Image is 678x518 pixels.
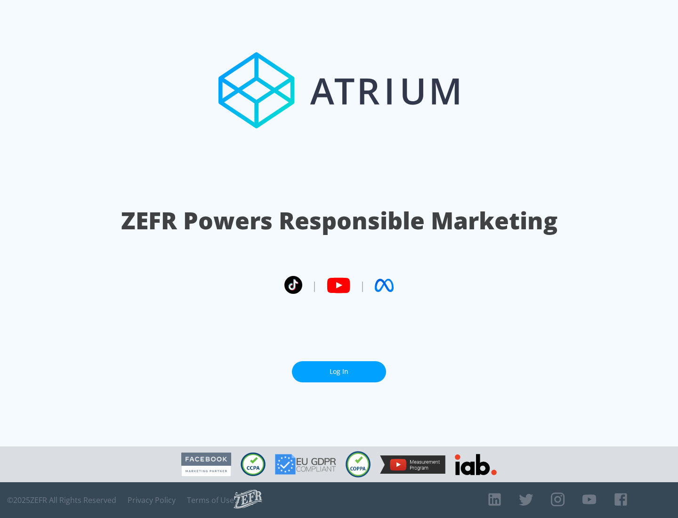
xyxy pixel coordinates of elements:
img: CCPA Compliant [241,453,266,476]
span: | [360,278,365,292]
span: | [312,278,317,292]
h1: ZEFR Powers Responsible Marketing [121,204,557,237]
a: Log In [292,361,386,382]
img: GDPR Compliant [275,454,336,475]
img: COPPA Compliant [346,451,371,478]
a: Terms of Use [187,495,234,505]
span: © 2025 ZEFR All Rights Reserved [7,495,116,505]
a: Privacy Policy [128,495,176,505]
img: IAB [455,454,497,475]
img: YouTube Measurement Program [380,455,445,474]
img: Facebook Marketing Partner [181,453,231,477]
